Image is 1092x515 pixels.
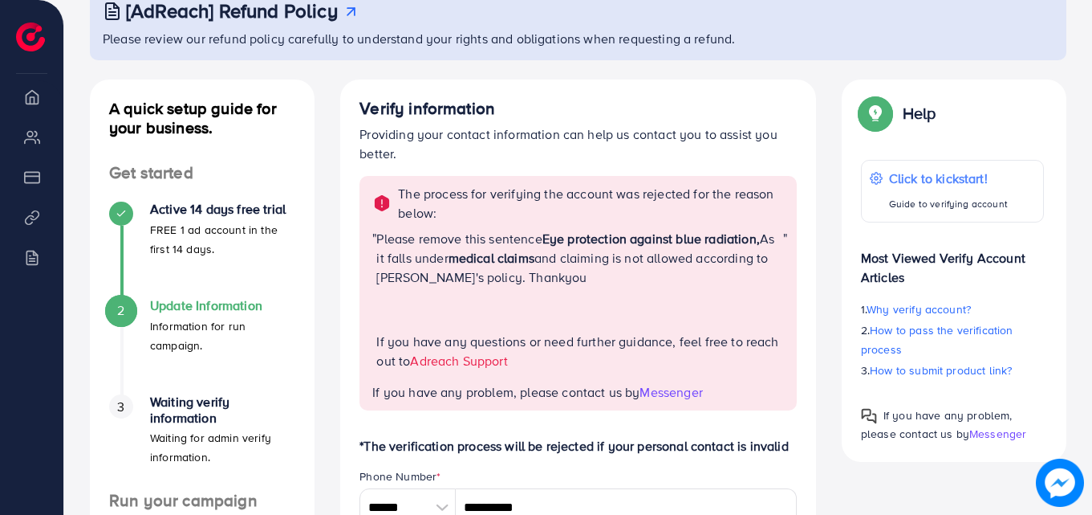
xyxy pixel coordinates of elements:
[376,229,782,287] p: Please remove this sentence As it falls under and claiming is not allowed according to [PERSON_NA...
[150,220,295,259] p: FREE 1 ad account in the first 14 days.
[861,99,890,128] img: Popup guide
[1036,459,1084,507] img: image
[359,99,797,119] h4: Verify information
[861,235,1044,287] p: Most Viewed Verify Account Articles
[150,428,295,467] p: Waiting for admin verify information.
[889,194,1008,214] p: Guide to verifying account
[867,301,971,317] span: Why verify account?
[103,29,1057,48] p: Please review our refund policy carefully to understand your rights and obligations when requesti...
[372,383,639,401] span: If you have any problem, please contact us by
[542,230,760,247] strong: Eye protection against blue radiation,
[90,298,315,394] li: Update Information
[359,436,797,456] p: *The verification process will be rejected if your personal contact is invalid
[16,22,45,51] img: logo
[410,352,507,370] a: Adreach Support
[861,408,877,424] img: Popup guide
[376,332,782,370] p: If you have any questions or need further guidance, feel free to reach out to
[870,362,1012,378] span: How to submit product link?
[150,317,295,355] p: Information for run campaign.
[372,194,392,213] img: alert
[398,184,787,223] p: The process for verifying the account was rejected for the reason below:
[861,361,1044,380] p: 3.
[861,300,1044,319] p: 1.
[889,169,1008,188] p: Click to kickstart!
[969,426,1026,442] span: Messenger
[861,407,1013,442] span: If you have any problem, please contact us by
[90,163,315,183] h4: Get started
[639,383,702,401] span: Messenger
[150,202,295,217] h4: Active 14 days free trial
[861,322,1013,358] span: How to pass the verification process
[150,298,295,313] h4: Update Information
[90,491,315,511] h4: Run your campaign
[372,229,376,383] span: "
[90,394,315,491] li: Waiting verify information
[90,202,315,298] li: Active 14 days free trial
[861,321,1044,359] p: 2.
[903,104,936,123] p: Help
[359,125,797,163] p: Providing your contact information can help us contact you to assist you better.
[359,468,440,484] label: Phone Number
[150,394,295,425] h4: Waiting verify information
[90,99,315,137] h4: A quick setup guide for your business.
[449,249,534,267] strong: medical claims
[117,398,124,416] span: 3
[117,301,124,320] span: 2
[783,229,787,383] span: "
